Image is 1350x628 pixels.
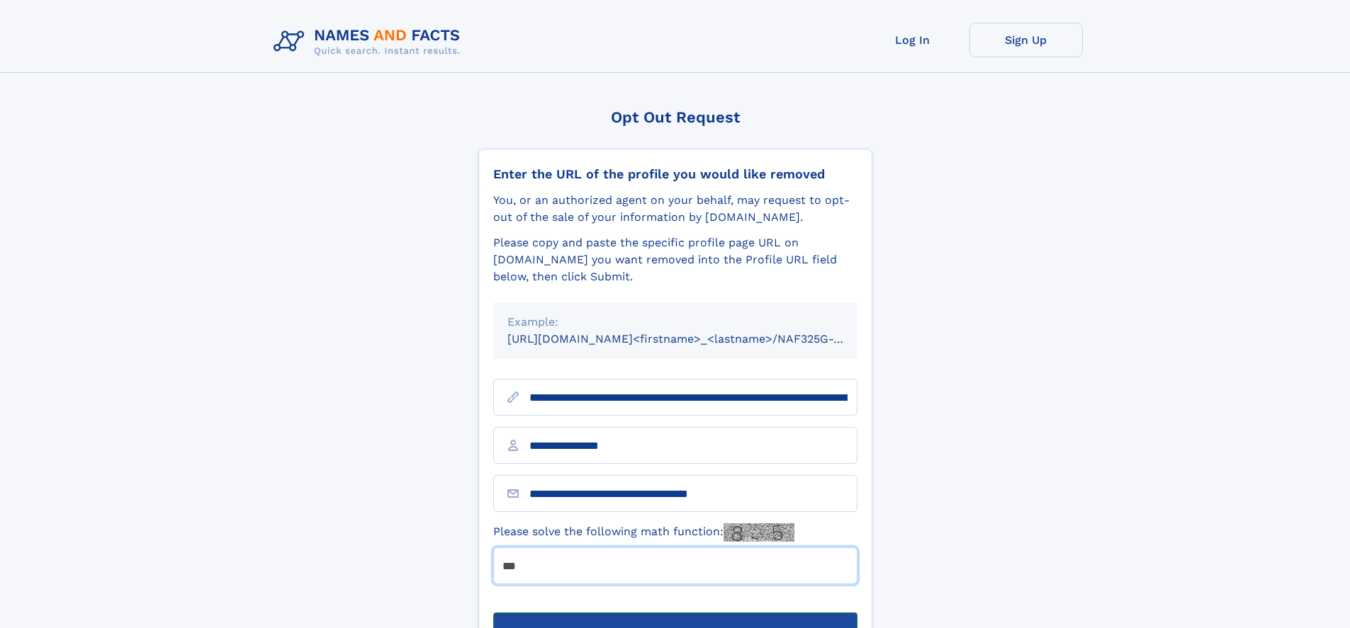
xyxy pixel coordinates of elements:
[493,234,857,285] div: Please copy and paste the specific profile page URL on [DOMAIN_NAME] you want removed into the Pr...
[507,314,843,331] div: Example:
[969,23,1083,57] a: Sign Up
[478,108,872,126] div: Opt Out Request
[493,192,857,226] div: You, or an authorized agent on your behalf, may request to opt-out of the sale of your informatio...
[268,23,472,61] img: Logo Names and Facts
[493,523,794,542] label: Please solve the following math function:
[856,23,969,57] a: Log In
[493,166,857,182] div: Enter the URL of the profile you would like removed
[507,332,884,346] small: [URL][DOMAIN_NAME]<firstname>_<lastname>/NAF325G-xxxxxxxx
